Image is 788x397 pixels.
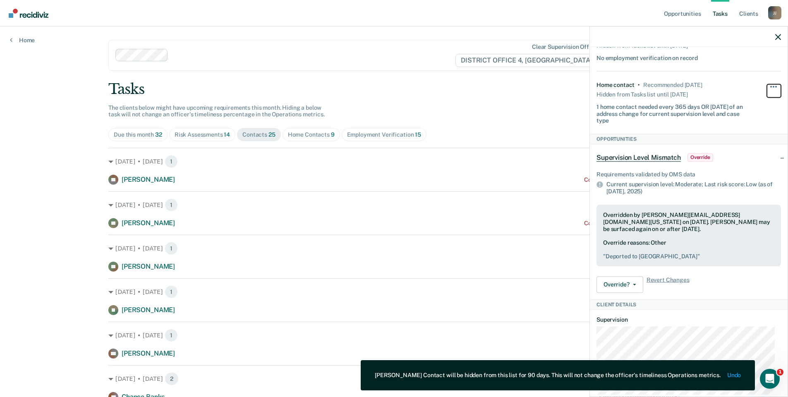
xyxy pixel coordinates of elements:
[108,242,680,255] div: [DATE] • [DATE]
[122,349,175,357] span: [PERSON_NAME]
[122,306,175,314] span: [PERSON_NAME]
[114,131,162,138] div: Due this month
[165,242,178,255] span: 1
[108,329,680,342] div: [DATE] • [DATE]
[9,9,48,18] img: Recidiviz
[596,276,643,293] button: Override?
[596,153,681,161] span: Supervision Level Mismatch
[242,131,275,138] div: Contacts
[165,329,178,342] span: 1
[584,176,680,183] div: Contact recommended a month ago
[638,81,640,88] div: •
[768,6,781,19] div: J J
[415,131,421,138] span: 15
[122,262,175,270] span: [PERSON_NAME]
[596,81,635,88] div: Home contact
[643,81,702,88] div: Recommended 3 months ago
[532,43,602,51] div: Clear supervision officers
[603,253,774,260] pre: " Deported to [GEOGRAPHIC_DATA] "
[122,219,175,227] span: [PERSON_NAME]
[727,372,741,379] button: Undo
[777,369,783,375] span: 1
[647,276,690,293] span: Revert Changes
[331,131,335,138] span: 9
[224,131,230,138] span: 14
[455,54,604,67] span: DISTRICT OFFICE 4, [GEOGRAPHIC_DATA]
[627,188,642,195] span: 2025)
[108,285,680,298] div: [DATE] • [DATE]
[165,285,178,298] span: 1
[596,51,698,62] div: No employment verification on record
[288,131,335,138] div: Home Contacts
[347,131,421,138] div: Employment Verification
[603,239,774,260] div: Override reasons: Other
[155,131,162,138] span: 32
[108,198,680,212] div: [DATE] • [DATE]
[768,6,781,19] button: Profile dropdown button
[165,155,178,168] span: 1
[584,220,680,227] div: Contact recommended a month ago
[108,104,325,118] span: The clients below might have upcoming requirements this month. Hiding a below task will not chang...
[10,36,35,44] a: Home
[596,171,781,178] div: Requirements validated by OMS data
[268,131,275,138] span: 25
[165,372,179,385] span: 2
[375,372,721,379] div: [PERSON_NAME] Contact will be hidden from this list for 90 days. This will not change the officer...
[687,153,713,161] span: Override
[108,372,680,385] div: [DATE] • [DATE]
[596,100,750,124] div: 1 home contact needed every 365 days OR [DATE] of an address change for current supervision level...
[603,211,774,232] div: Overridden by [PERSON_NAME][EMAIL_ADDRESS][DOMAIN_NAME][US_STATE] on [DATE]. [PERSON_NAME] may be...
[590,134,788,144] div: Opportunities
[165,198,178,212] span: 1
[108,155,680,168] div: [DATE] • [DATE]
[760,369,780,389] iframe: Intercom live chat
[606,181,781,195] div: Current supervision level: Moderate; Last risk score: Low (as of [DATE],
[108,81,680,98] div: Tasks
[122,176,175,183] span: [PERSON_NAME]
[590,299,788,309] div: Client Details
[596,316,781,323] dt: Supervision
[596,88,688,100] div: Hidden from Tasks list until [DATE]
[590,144,788,171] div: Supervision Level MismatchOverride
[175,131,230,138] div: Risk Assessments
